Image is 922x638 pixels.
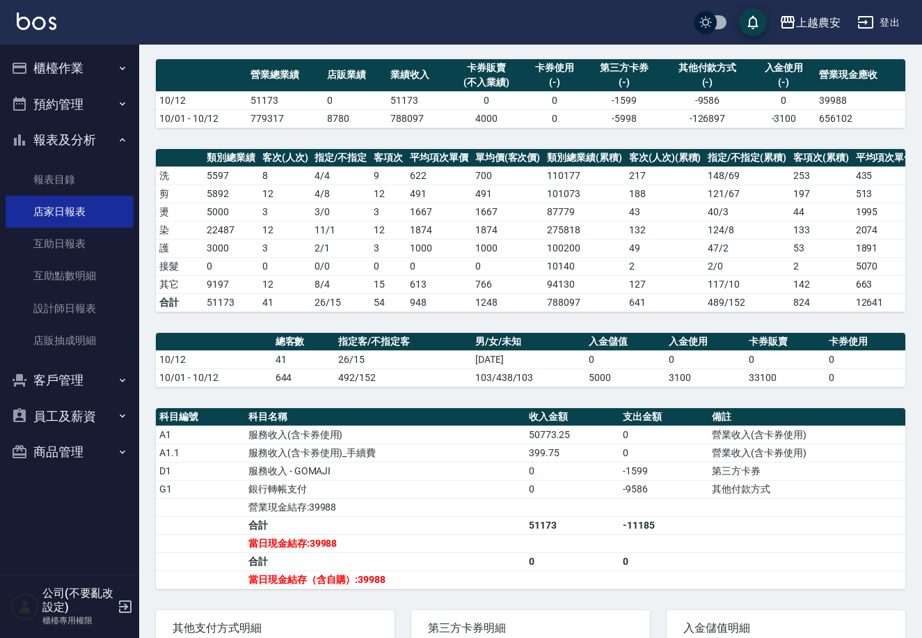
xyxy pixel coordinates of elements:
td: 491 [406,185,472,203]
img: Person [11,593,39,621]
th: 客項次(累積) [790,149,852,167]
td: 護 [156,239,203,257]
td: 合計 [245,516,525,534]
td: 700 [472,166,544,185]
td: 51173 [387,91,450,109]
td: 26/15 [311,293,370,311]
td: 服務收入(含卡券使用) [245,426,525,444]
td: 0 / 0 [311,257,370,275]
td: 3100 [665,368,745,387]
td: 當日現金結存（含自購）:39988 [245,570,525,589]
td: 8 [259,166,312,185]
td: -3100 [752,109,816,127]
td: 0 [472,257,544,275]
div: (-) [666,75,749,90]
td: 1000 [472,239,544,257]
td: 49 [626,239,705,257]
td: 0 [665,350,745,368]
td: 4 / 4 [311,166,370,185]
table: a dense table [156,333,905,387]
button: 預約管理 [6,86,134,123]
th: 科目名稱 [245,408,525,426]
td: 641 [626,293,705,311]
td: 766 [472,275,544,293]
td: 服務收入 - GOMAJI [245,462,525,480]
td: 1667 [472,203,544,221]
div: 入金使用 [756,61,812,75]
td: 5892 [203,185,259,203]
td: 0 [450,91,523,109]
div: (-) [589,75,659,90]
th: 備註 [708,408,905,426]
td: 489/152 [704,293,790,311]
td: 2 / 0 [704,257,790,275]
td: -11185 [619,516,708,534]
img: Logo [17,13,56,30]
td: 4000 [450,109,523,127]
th: 客次(人次)(累積) [626,149,705,167]
td: 接髮 [156,257,203,275]
p: 櫃檯專用權限 [42,614,113,627]
td: 101073 [543,185,626,203]
td: 0 [525,480,619,498]
span: 其他支付方式明細 [173,621,378,635]
td: 燙 [156,203,203,221]
a: 店家日報表 [6,196,134,228]
td: 3 [370,239,406,257]
a: 店販抽成明細 [6,325,134,357]
td: 其他付款方式 [708,480,905,498]
td: 10/12 [156,91,247,109]
div: 第三方卡券 [589,61,659,75]
td: 142 [790,275,852,293]
td: 服務收入(含卡券使用)_手續費 [245,444,525,462]
td: 132 [626,221,705,239]
td: 5597 [203,166,259,185]
th: 總客數 [272,333,335,351]
td: 197 [790,185,852,203]
td: 洗 [156,166,203,185]
td: 188 [626,185,705,203]
button: 商品管理 [6,434,134,470]
td: 41 [272,350,335,368]
th: 類別總業績 [203,149,259,167]
div: 卡券販賣 [454,61,519,75]
th: 業績收入 [387,59,450,92]
td: 0 [406,257,472,275]
td: 0 [525,552,619,570]
th: 單均價(客次價) [472,149,544,167]
td: 1667 [406,203,472,221]
div: (-) [756,75,812,90]
td: 10/01 - 10/12 [156,109,247,127]
th: 卡券使用 [825,333,905,351]
td: 0 [370,257,406,275]
td: 5000 [203,203,259,221]
th: 營業現金應收 [816,59,905,92]
td: -1599 [586,91,662,109]
div: (-) [526,75,582,90]
td: 491 [472,185,544,203]
div: 上越農安 [796,14,841,31]
td: 41 [259,293,312,311]
td: 94130 [543,275,626,293]
table: a dense table [156,408,905,589]
td: 0 [745,350,825,368]
td: 103/438/103 [472,368,585,387]
th: 店販業績 [324,59,387,92]
div: 卡券使用 [526,61,582,75]
td: 3 [370,203,406,221]
td: 788097 [543,293,626,311]
td: D1 [156,462,245,480]
td: 8 / 4 [311,275,370,293]
th: 男/女/未知 [472,333,585,351]
button: 櫃檯作業 [6,50,134,86]
td: 營業收入(含卡券使用) [708,444,905,462]
td: 2 [626,257,705,275]
button: 上越農安 [774,8,846,37]
td: 9 [370,166,406,185]
td: 275818 [543,221,626,239]
td: 39988 [816,91,905,109]
td: 10/01 - 10/12 [156,368,272,387]
th: 收入金額 [525,408,619,426]
td: 779317 [247,109,324,127]
td: -1599 [619,462,708,480]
